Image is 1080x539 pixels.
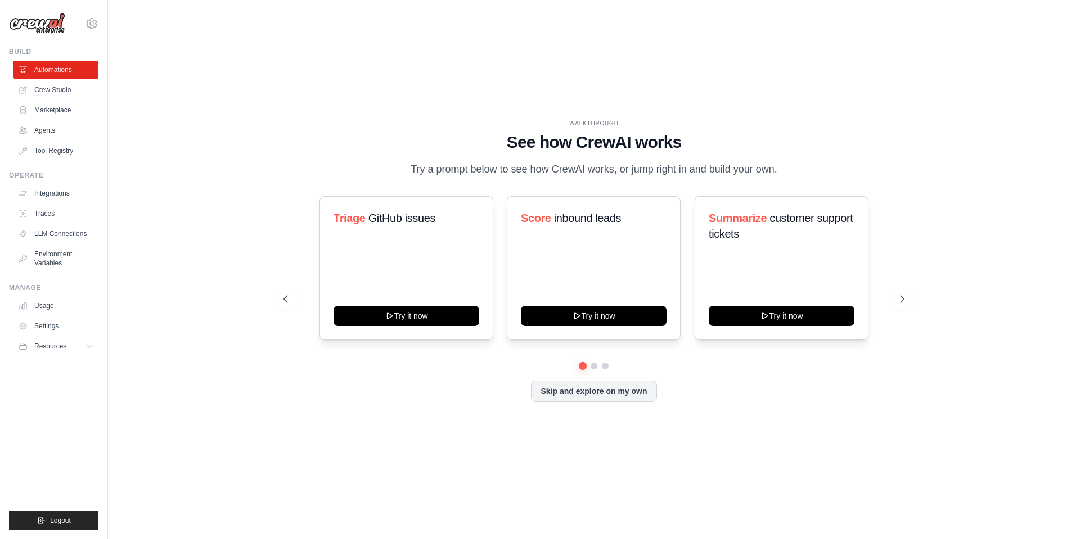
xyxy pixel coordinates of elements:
[9,171,98,180] div: Operate
[531,381,656,402] button: Skip and explore on my own
[283,119,904,128] div: WALKTHROUGH
[9,13,65,34] img: Logo
[13,142,98,160] a: Tool Registry
[334,212,366,224] span: Triage
[709,306,854,326] button: Try it now
[9,283,98,292] div: Manage
[709,212,767,224] span: Summarize
[13,317,98,335] a: Settings
[13,205,98,223] a: Traces
[13,184,98,202] a: Integrations
[405,161,783,178] p: Try a prompt below to see how CrewAI works, or jump right in and build your own.
[9,511,98,530] button: Logout
[13,225,98,243] a: LLM Connections
[709,212,853,240] span: customer support tickets
[13,101,98,119] a: Marketplace
[283,132,904,152] h1: See how CrewAI works
[13,61,98,79] a: Automations
[13,121,98,139] a: Agents
[34,342,66,351] span: Resources
[9,47,98,56] div: Build
[13,297,98,315] a: Usage
[368,212,435,224] span: GitHub issues
[50,516,71,525] span: Logout
[521,212,551,224] span: Score
[13,245,98,272] a: Environment Variables
[334,306,479,326] button: Try it now
[554,212,621,224] span: inbound leads
[13,337,98,355] button: Resources
[521,306,667,326] button: Try it now
[13,81,98,99] a: Crew Studio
